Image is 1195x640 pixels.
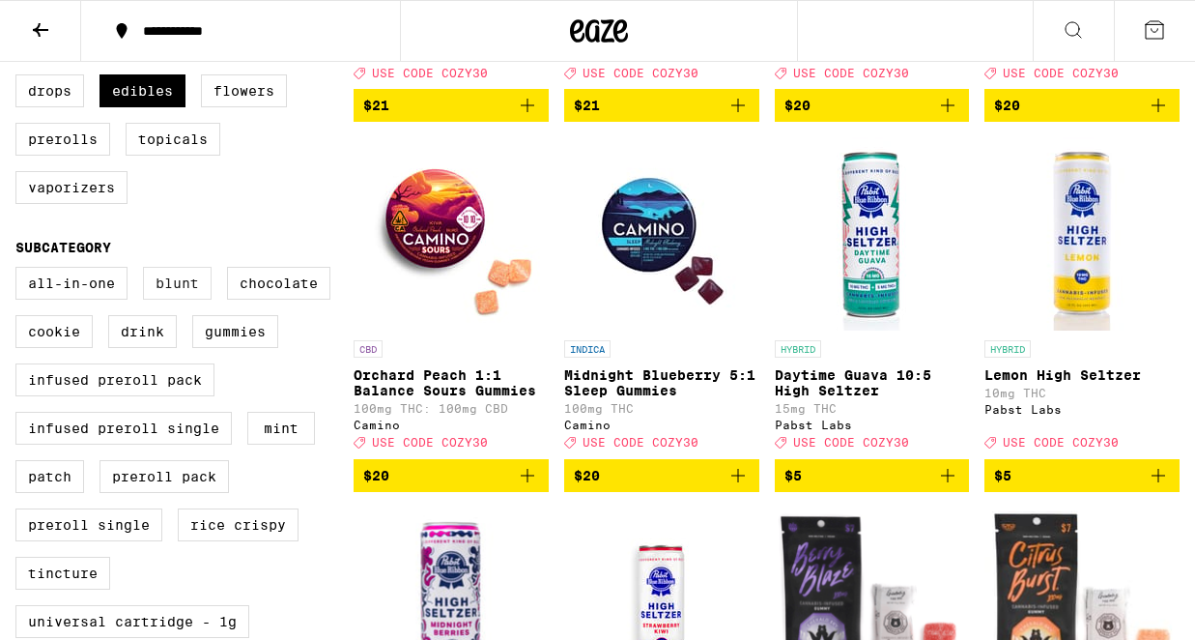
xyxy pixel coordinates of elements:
legend: Subcategory [15,240,111,255]
img: Pabst Labs - Daytime Guava 10:5 High Seltzer [775,137,968,331]
p: Daytime Guava 10:5 High Seltzer [775,367,970,398]
p: HYBRID [984,340,1031,358]
span: $21 [574,98,600,113]
p: 10mg THC [984,387,1180,399]
p: 100mg THC: 100mg CBD [354,402,549,415]
a: Open page for Orchard Peach 1:1 Balance Sours Gummies from Camino [354,137,549,458]
label: Rice Crispy [178,509,299,541]
div: Camino [354,419,549,431]
label: Blunt [143,267,212,300]
a: Open page for Daytime Guava 10:5 High Seltzer from Pabst Labs [775,137,970,458]
div: Camino [564,419,759,431]
label: Infused Preroll Pack [15,364,214,396]
label: Universal Cartridge - 1g [15,605,249,638]
label: Cookie [15,315,93,348]
span: USE CODE COZY30 [793,437,909,450]
span: USE CODE COZY30 [1003,67,1119,79]
img: Pabst Labs - Lemon High Seltzer [985,137,1179,331]
a: Open page for Lemon High Seltzer from Pabst Labs [984,137,1180,458]
label: Vaporizers [15,171,128,204]
button: Add to bag [984,459,1180,492]
label: Drink [108,315,177,348]
label: Prerolls [15,123,110,156]
p: CBD [354,340,383,358]
img: Camino - Orchard Peach 1:1 Balance Sours Gummies [355,137,548,331]
button: Add to bag [564,459,759,492]
a: Open page for Midnight Blueberry 5:1 Sleep Gummies from Camino [564,137,759,458]
button: Add to bag [775,89,970,122]
label: All-In-One [15,267,128,300]
p: Midnight Blueberry 5:1 Sleep Gummies [564,367,759,398]
label: Gummies [192,315,278,348]
span: USE CODE COZY30 [583,437,698,450]
label: Mint [247,412,315,445]
span: $5 [784,468,802,483]
label: Preroll Single [15,509,162,541]
p: Orchard Peach 1:1 Balance Sours Gummies [354,367,549,398]
p: Lemon High Seltzer [984,367,1180,383]
span: $5 [994,468,1011,483]
p: HYBRID [775,340,821,358]
label: Chocolate [227,267,330,300]
label: Patch [15,460,84,493]
p: 15mg THC [775,402,970,415]
span: USE CODE COZY30 [1003,437,1119,450]
button: Add to bag [775,459,970,492]
label: Flowers [201,74,287,107]
img: Camino - Midnight Blueberry 5:1 Sleep Gummies [565,137,758,331]
span: $20 [363,468,389,483]
span: Hi. Need any help? [12,14,139,29]
span: USE CODE COZY30 [583,67,698,79]
button: Add to bag [354,89,549,122]
div: Pabst Labs [984,403,1180,416]
label: Tincture [15,557,110,590]
label: Infused Preroll Single [15,412,232,445]
span: USE CODE COZY30 [793,67,909,79]
p: INDICA [564,340,611,358]
label: Edibles [100,74,185,107]
button: Add to bag [984,89,1180,122]
span: $20 [784,98,811,113]
span: $20 [994,98,1020,113]
label: Drops [15,74,84,107]
button: Add to bag [564,89,759,122]
span: $20 [574,468,600,483]
span: USE CODE COZY30 [372,437,488,450]
span: $21 [363,98,389,113]
label: Preroll Pack [100,460,229,493]
button: Add to bag [354,459,549,492]
span: USE CODE COZY30 [372,67,488,79]
label: Topicals [126,123,220,156]
p: 100mg THC [564,402,759,415]
div: Pabst Labs [775,419,970,431]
